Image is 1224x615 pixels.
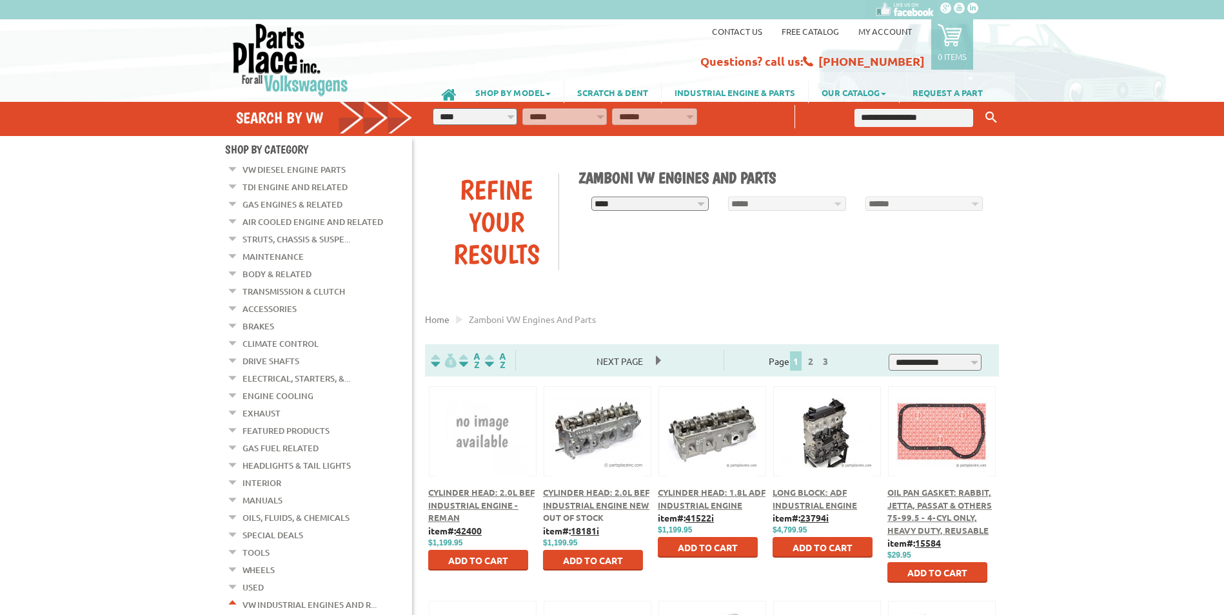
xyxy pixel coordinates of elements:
[457,353,482,368] img: Sort by Headline
[938,51,967,62] p: 0 items
[790,351,802,371] span: 1
[242,405,281,422] a: Exhaust
[571,525,599,536] u: 18181i
[809,81,899,103] a: OUR CATALOG
[242,457,351,474] a: Headlights & Tail Lights
[232,23,350,97] img: Parts Place Inc!
[236,108,413,127] h4: Search by VW
[584,351,656,371] span: Next Page
[242,596,377,613] a: VW Industrial Engines and R...
[448,554,508,566] span: Add to Cart
[469,313,596,325] span: zamboni VW engines and parts
[564,81,661,103] a: SCRATCH & DENT
[242,231,350,248] a: Struts, Chassis & Suspe...
[782,26,839,37] a: Free Catalog
[225,142,412,156] h4: Shop By Category
[658,537,758,558] button: Add to Cart
[662,81,808,103] a: INDUSTRIAL ENGINE & PARTS
[658,525,692,534] span: $1,199.95
[425,313,449,325] a: Home
[242,213,383,230] a: Air Cooled Engine and Related
[242,492,282,509] a: Manuals
[887,562,987,583] button: Add to Cart
[428,487,535,523] a: Cylinder Head: 2.0L BEF Industrial Engine - Reman
[584,355,656,367] a: Next Page
[773,525,807,534] span: $4,799.95
[543,525,599,536] b: item#:
[887,537,941,549] b: item#:
[242,300,297,317] a: Accessories
[435,173,558,270] div: Refine Your Results
[242,179,348,195] a: TDI Engine and Related
[428,538,462,547] span: $1,199.95
[805,355,816,367] a: 2
[900,81,996,103] a: REQUEST A PART
[887,487,992,536] a: Oil Pan Gasket: Rabbit, Jetta, Passat & Others 75-99.5 - 4-Cyl Only, Heavy Duty, Reusable
[242,561,275,578] a: Wheels
[563,554,623,566] span: Add to Cart
[858,26,912,37] a: My Account
[773,512,829,523] b: item#:
[428,550,528,571] button: Add to Cart
[456,525,482,536] u: 42400
[242,422,330,439] a: Featured Products
[678,542,738,553] span: Add to Cart
[543,512,604,523] span: Out of stock
[724,350,877,371] div: Page
[686,512,714,523] u: 41522i
[800,512,829,523] u: 23794i
[242,474,281,491] a: Interior
[773,487,857,511] a: Long Block: ADF Industrial Engine
[658,487,765,511] a: Cylinder Head: 1.8L ADF Industrial Engine
[658,512,714,523] b: item#:
[578,168,990,187] h1: Zamboni VW Engines and Parts
[242,387,313,404] a: Engine Cooling
[543,550,643,571] button: Add to Cart
[242,318,274,335] a: Brakes
[242,579,264,596] a: Used
[428,525,482,536] b: item#:
[543,487,649,511] a: Cylinder Head: 2.0L BEF Industrial Engine New
[887,551,911,560] span: $29.95
[242,509,350,526] a: Oils, Fluids, & Chemicals
[793,542,853,553] span: Add to Cart
[543,538,577,547] span: $1,199.95
[982,107,1001,128] button: Keyword Search
[242,440,319,456] a: Gas Fuel Related
[915,537,941,549] u: 15584
[242,527,303,543] a: Special Deals
[482,353,508,368] img: Sort by Sales Rank
[242,161,346,178] a: VW Diesel Engine Parts
[773,537,873,558] button: Add to Cart
[242,353,299,369] a: Drive Shafts
[242,196,342,213] a: Gas Engines & Related
[820,355,831,367] a: 3
[242,370,350,387] a: Electrical, Starters, &...
[462,81,564,103] a: SHOP BY MODEL
[431,353,457,368] img: filterpricelow.svg
[907,567,967,578] span: Add to Cart
[242,544,270,561] a: Tools
[242,283,345,300] a: Transmission & Clutch
[242,266,311,282] a: Body & Related
[931,19,973,70] a: 0 items
[242,335,319,352] a: Climate Control
[712,26,762,37] a: Contact us
[242,248,304,265] a: Maintenance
